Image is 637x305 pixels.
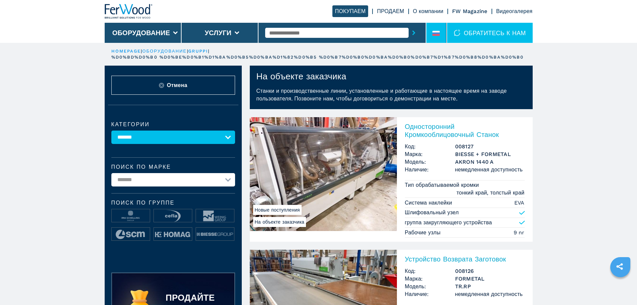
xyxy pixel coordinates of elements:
[377,8,404,14] a: ПРОДАЕМ
[141,49,142,54] span: |
[112,228,150,241] img: image
[405,199,454,207] p: Система наклейки
[405,275,455,283] span: Марка:
[208,49,209,54] span: |
[455,166,525,173] span: немедленная доступность
[111,76,235,95] button: ResetОтмена
[111,122,235,127] label: категории
[514,199,525,207] em: EVA
[250,117,533,242] a: Односторонний Кромкооблицовочный Станок BIESSE + FORMETAL AKRON 1440 AНа объекте заказчикаНовые п...
[188,49,208,54] a: gruppi
[111,54,524,60] p: %D0%BD%D0%B0 %D0%BE%D0%B1%D1%8A%D0%B5%D0%BA%D1%82%D0%B5 %D0%B7%D0%B0%D0%BA%D0%B0%D0%B7%D1%87%D0%B...
[250,87,533,109] p: Станки и производственные линии, установленные и работающие в настоящее время на заводе пользоват...
[105,4,153,19] img: Ferwood
[253,205,302,215] span: Новые поступления
[514,229,525,236] em: 9 nr
[413,8,443,14] a: О компании
[111,49,141,54] a: HOMEPAGE
[154,209,192,223] img: image
[405,181,481,189] p: Тип обрабатываемой кромки
[253,217,306,227] span: На объекте заказчика
[111,200,235,206] span: Поиск по группе
[250,117,397,231] img: Односторонний Кромкооблицовочный Станок BIESSE + FORMETAL AKRON 1440 A
[405,166,455,173] span: Наличие:
[405,229,442,236] p: Рабочие узлы
[455,290,525,298] span: немедленная доступность
[405,158,455,166] span: Модель:
[111,164,235,170] label: Поиск по марке
[405,143,455,150] span: Код:
[405,209,459,216] p: Шлифовальный узел
[112,209,150,223] img: image
[159,83,164,88] img: Reset
[187,49,188,54] span: |
[447,23,532,43] div: ОБРАТИТЕСЬ К НАМ
[455,150,525,158] h3: BIESSE + FORMETAL
[405,290,455,298] span: Наличие:
[405,123,525,139] h2: Односторонний Кромкооблицовочный Станок
[452,8,488,14] a: FW Magazine
[456,189,524,197] em: тонкий край, толстый край
[455,283,525,290] h3: TR.RP
[142,49,187,54] a: оборудование
[196,209,234,223] img: image
[405,150,455,158] span: Марка:
[196,228,234,241] img: image
[405,255,525,263] h2: Устройство Возврата Заготовок
[154,228,192,241] img: image
[332,5,368,17] a: ПОКУПАЕМ
[609,275,632,300] iframe: Chat
[405,283,455,290] span: Модель:
[205,29,231,37] button: Услуги
[112,29,170,37] button: Оборудование
[455,275,525,283] h3: FORMETAL
[455,158,525,166] h3: AKRON 1440 A
[455,267,525,275] h3: 008126
[455,143,525,150] h3: 008127
[256,71,346,82] h1: На объекте заказчика
[405,219,492,226] p: группа закругляющего устройства
[405,267,455,275] span: Код:
[454,29,460,36] img: ОБРАТИТЕСЬ К НАМ
[611,258,628,275] a: sharethis
[167,81,187,89] span: Отмена
[409,25,419,41] button: submit-button
[496,8,533,14] a: Видеогалерея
